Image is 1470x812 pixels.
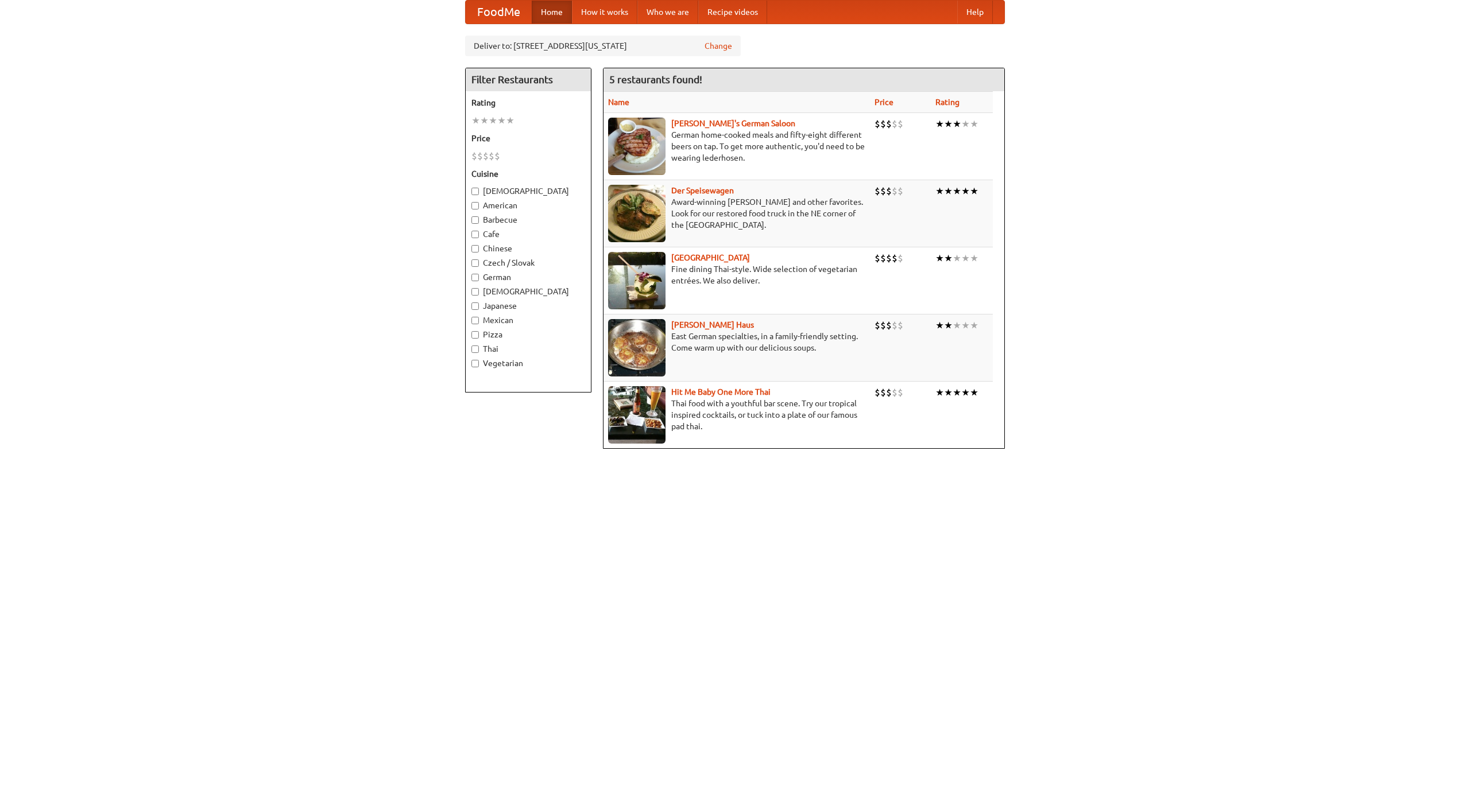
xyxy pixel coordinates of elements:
input: Mexican [471,317,479,324]
li: ★ [953,386,961,399]
li: $ [886,252,892,265]
h5: Price [471,133,585,144]
a: [GEOGRAPHIC_DATA] [671,253,750,262]
a: Home [532,1,572,24]
label: Cafe [471,228,585,240]
input: Chinese [471,245,479,252]
h5: Cuisine [471,168,585,180]
input: Japanese [471,302,479,310]
li: ★ [953,252,961,265]
li: $ [898,185,903,197]
li: ★ [497,114,506,127]
li: ★ [953,185,961,197]
h5: Rating [471,97,585,108]
li: ★ [970,252,978,265]
input: Cafe [471,231,479,238]
li: $ [489,150,494,162]
a: Help [957,1,993,24]
li: $ [875,386,880,399]
li: $ [892,118,898,130]
li: $ [892,252,898,265]
label: Vegetarian [471,358,585,369]
img: satay.jpg [608,252,666,309]
li: ★ [970,386,978,399]
li: $ [880,118,886,130]
label: American [471,200,585,211]
a: How it works [572,1,637,24]
h4: Filter Restaurants [466,68,591,91]
li: ★ [961,185,970,197]
li: $ [880,319,886,332]
li: ★ [944,386,953,399]
b: [PERSON_NAME] Haus [671,320,754,329]
li: $ [886,118,892,130]
a: [PERSON_NAME]'s German Saloon [671,119,795,128]
li: ★ [471,114,480,127]
a: Rating [935,98,960,107]
li: $ [892,386,898,399]
label: Japanese [471,300,585,312]
li: $ [875,252,880,265]
a: Der Speisewagen [671,186,734,195]
li: $ [477,150,483,162]
li: $ [875,319,880,332]
li: ★ [935,185,944,197]
a: Change [705,40,732,52]
label: Czech / Slovak [471,257,585,269]
li: $ [898,386,903,399]
li: ★ [944,319,953,332]
label: [DEMOGRAPHIC_DATA] [471,286,585,297]
li: ★ [953,319,961,332]
img: babythai.jpg [608,386,666,444]
input: American [471,202,479,209]
label: German [471,271,585,283]
li: ★ [944,185,953,197]
li: ★ [489,114,497,127]
li: $ [898,319,903,332]
input: Barbecue [471,216,479,224]
li: $ [898,252,903,265]
li: $ [880,386,886,399]
a: Price [875,98,893,107]
a: Hit Me Baby One More Thai [671,387,771,397]
li: $ [483,150,489,162]
input: Vegetarian [471,360,479,367]
input: [DEMOGRAPHIC_DATA] [471,288,479,296]
li: ★ [970,185,978,197]
li: ★ [970,319,978,332]
li: $ [886,185,892,197]
p: German home-cooked meals and fifty-eight different beers on tap. To get more authentic, you'd nee... [608,129,865,164]
li: $ [892,185,898,197]
li: ★ [953,118,961,130]
li: $ [471,150,477,162]
li: $ [886,319,892,332]
li: ★ [935,386,944,399]
p: Award-winning [PERSON_NAME] and other favorites. Look for our restored food truck in the NE corne... [608,196,865,231]
li: ★ [944,252,953,265]
p: Fine dining Thai-style. Wide selection of vegetarian entrées. We also deliver. [608,263,865,286]
li: $ [875,185,880,197]
img: speisewagen.jpg [608,185,666,242]
li: ★ [935,252,944,265]
li: ★ [961,386,970,399]
img: kohlhaus.jpg [608,319,666,376]
li: ★ [935,319,944,332]
li: ★ [944,118,953,130]
label: [DEMOGRAPHIC_DATA] [471,185,585,197]
li: ★ [961,252,970,265]
label: Barbecue [471,214,585,226]
label: Mexican [471,314,585,326]
li: $ [886,386,892,399]
li: ★ [480,114,489,127]
input: Thai [471,345,479,353]
label: Thai [471,343,585,355]
li: $ [880,252,886,265]
a: Who we are [637,1,698,24]
p: Thai food with a youthful bar scene. Try our tropical inspired cocktails, or tuck into a plate of... [608,398,865,432]
li: $ [898,118,903,130]
input: [DEMOGRAPHIC_DATA] [471,188,479,195]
